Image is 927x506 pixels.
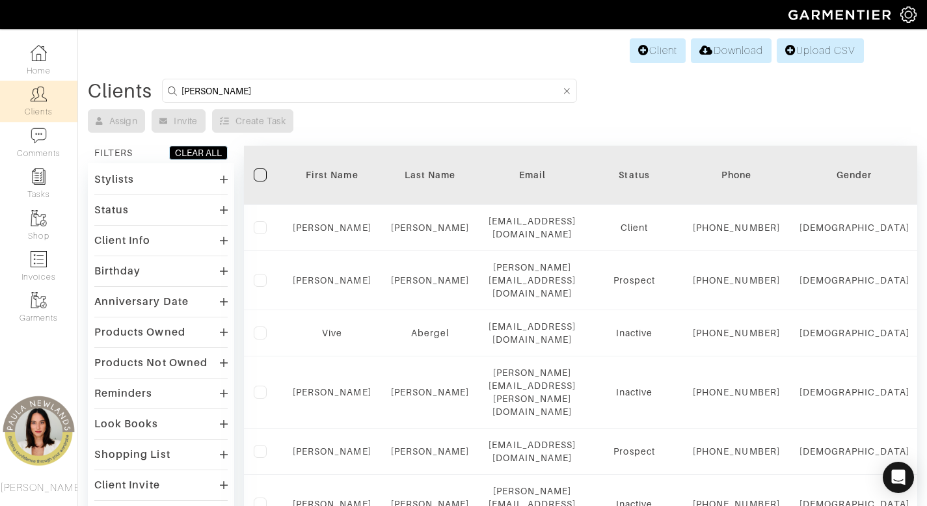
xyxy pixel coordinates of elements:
input: Search by name, email, phone, city, or state [181,83,561,99]
img: garments-icon-b7da505a4dc4fd61783c78ac3ca0ef83fa9d6f193b1c9dc38574b1d14d53ca28.png [31,210,47,226]
div: Phone [693,168,780,181]
div: Client Invite [94,479,160,492]
img: orders-icon-0abe47150d42831381b5fb84f609e132dff9fe21cb692f30cb5eec754e2cba89.png [31,251,47,267]
div: [PHONE_NUMBER] [693,274,780,287]
th: Toggle SortBy [283,146,381,205]
div: [EMAIL_ADDRESS][DOMAIN_NAME] [489,215,576,241]
div: Inactive [595,326,673,340]
div: [PHONE_NUMBER] [693,326,780,340]
img: comment-icon-a0a6a9ef722e966f86d9cbdc48e553b5cf19dbc54f86b18d962a5391bc8f6eb6.png [31,127,47,144]
a: [PERSON_NAME] [293,387,371,397]
div: Open Intercom Messenger [883,462,914,493]
a: Upload CSV [777,38,864,63]
div: [EMAIL_ADDRESS][DOMAIN_NAME] [489,320,576,346]
div: Shopping List [94,448,170,461]
a: [PERSON_NAME] [391,222,470,233]
div: Inactive [595,386,673,399]
div: [PHONE_NUMBER] [693,221,780,234]
div: Anniversary Date [94,295,189,308]
div: Gender [799,168,909,181]
img: reminder-icon-8004d30b9f0a5d33ae49ab947aed9ed385cf756f9e5892f1edd6e32f2345188e.png [31,168,47,185]
th: Toggle SortBy [790,146,919,205]
a: Vive [322,328,342,338]
div: FILTERS [94,146,133,159]
a: [PERSON_NAME] [293,275,371,286]
div: First Name [293,168,371,181]
div: Reminders [94,387,152,400]
a: [PERSON_NAME] [391,446,470,457]
button: CLEAR ALL [169,146,228,160]
img: garments-icon-b7da505a4dc4fd61783c78ac3ca0ef83fa9d6f193b1c9dc38574b1d14d53ca28.png [31,292,47,308]
img: dashboard-icon-dbcd8f5a0b271acd01030246c82b418ddd0df26cd7fceb0bd07c9910d44c42f6.png [31,45,47,61]
div: Stylists [94,173,134,186]
a: [PERSON_NAME] [391,275,470,286]
div: [DEMOGRAPHIC_DATA] [799,386,909,399]
div: Client [595,221,673,234]
div: Products Not Owned [94,356,208,369]
div: Products Owned [94,326,185,339]
img: garmentier-logo-header-white-b43fb05a5012e4ada735d5af1a66efaba907eab6374d6393d1fbf88cb4ef424d.png [782,3,900,26]
div: [PERSON_NAME][EMAIL_ADDRESS][PERSON_NAME][DOMAIN_NAME] [489,366,576,418]
a: [PERSON_NAME] [293,446,371,457]
div: [EMAIL_ADDRESS][DOMAIN_NAME] [489,438,576,464]
div: CLEAR ALL [175,146,222,159]
div: [PERSON_NAME][EMAIL_ADDRESS][DOMAIN_NAME] [489,261,576,300]
img: clients-icon-6bae9207a08558b7cb47a8932f037763ab4055f8c8b6bfacd5dc20c3e0201464.png [31,86,47,102]
div: [DEMOGRAPHIC_DATA] [799,274,909,287]
a: Abergel [411,328,449,338]
div: [PHONE_NUMBER] [693,386,780,399]
th: Toggle SortBy [585,146,683,205]
a: [PERSON_NAME] [391,387,470,397]
img: gear-icon-white-bd11855cb880d31180b6d7d6211b90ccbf57a29d726f0c71d8c61bd08dd39cc2.png [900,7,917,23]
div: Clients [88,85,152,98]
div: Email [489,168,576,181]
a: Client [630,38,686,63]
div: [DEMOGRAPHIC_DATA] [799,445,909,458]
div: Last Name [391,168,470,181]
div: Status [94,204,129,217]
div: Prospect [595,274,673,287]
div: [PHONE_NUMBER] [693,445,780,458]
div: [DEMOGRAPHIC_DATA] [799,326,909,340]
a: Download [691,38,771,63]
a: [PERSON_NAME] [293,222,371,233]
div: [DEMOGRAPHIC_DATA] [799,221,909,234]
div: Look Books [94,418,159,431]
div: Birthday [94,265,141,278]
div: Client Info [94,234,151,247]
th: Toggle SortBy [381,146,479,205]
div: Prospect [595,445,673,458]
div: Status [595,168,673,181]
